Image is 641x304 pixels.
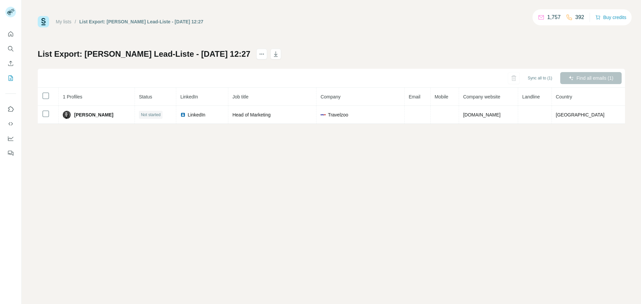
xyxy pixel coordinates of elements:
[232,112,270,117] span: Head of Marketing
[409,94,420,99] span: Email
[556,94,572,99] span: Country
[595,13,626,22] button: Buy credits
[575,13,584,21] p: 392
[63,111,71,119] img: Avatar
[5,118,16,130] button: Use Surfe API
[256,49,267,59] button: actions
[63,94,82,99] span: 1 Profiles
[320,112,326,117] img: company-logo
[463,94,500,99] span: Company website
[435,94,448,99] span: Mobile
[5,72,16,84] button: My lists
[5,57,16,69] button: Enrich CSV
[5,28,16,40] button: Quick start
[56,19,71,24] a: My lists
[328,111,348,118] span: Travelzoo
[556,112,605,117] span: [GEOGRAPHIC_DATA]
[522,94,540,99] span: Landline
[320,94,341,99] span: Company
[79,18,204,25] div: List Export: [PERSON_NAME] Lead-Liste - [DATE] 12:27
[38,16,49,27] img: Surfe Logo
[188,111,205,118] span: LinkedIn
[141,112,161,118] span: Not started
[180,112,186,117] img: LinkedIn logo
[180,94,198,99] span: LinkedIn
[463,112,500,117] span: [DOMAIN_NAME]
[523,73,557,83] button: Sync all to (1)
[139,94,152,99] span: Status
[74,111,113,118] span: [PERSON_NAME]
[75,18,76,25] li: /
[528,75,552,81] span: Sync all to (1)
[547,13,561,21] p: 1,757
[38,49,250,59] h1: List Export: [PERSON_NAME] Lead-Liste - [DATE] 12:27
[5,103,16,115] button: Use Surfe on LinkedIn
[5,147,16,159] button: Feedback
[232,94,248,99] span: Job title
[5,43,16,55] button: Search
[5,132,16,144] button: Dashboard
